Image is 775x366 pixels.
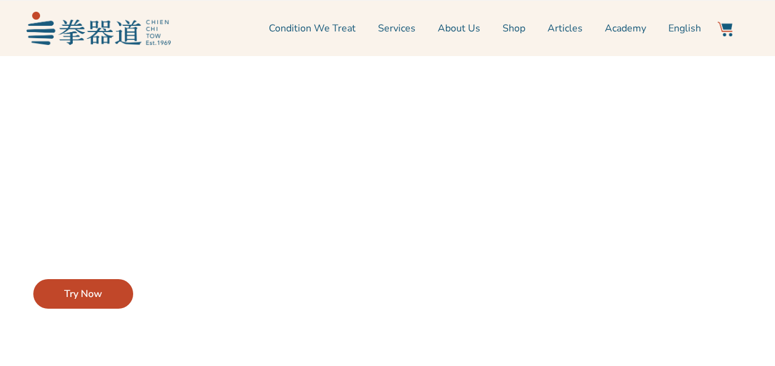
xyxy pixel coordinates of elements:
a: Academy [605,13,646,44]
a: About Us [438,13,480,44]
a: Shop [502,13,525,44]
span: English [668,21,701,36]
a: English [668,13,701,44]
p: Let our Symptom Checker recommend effective treatments for your conditions. [33,213,310,247]
img: Website Icon-03 [718,22,732,36]
a: Condition We Treat [269,13,356,44]
a: Articles [547,13,583,44]
a: Services [378,13,416,44]
span: Try Now [64,287,102,301]
nav: Menu [177,13,701,44]
h2: Does something feel off? [33,173,310,200]
a: Try Now [33,279,133,309]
